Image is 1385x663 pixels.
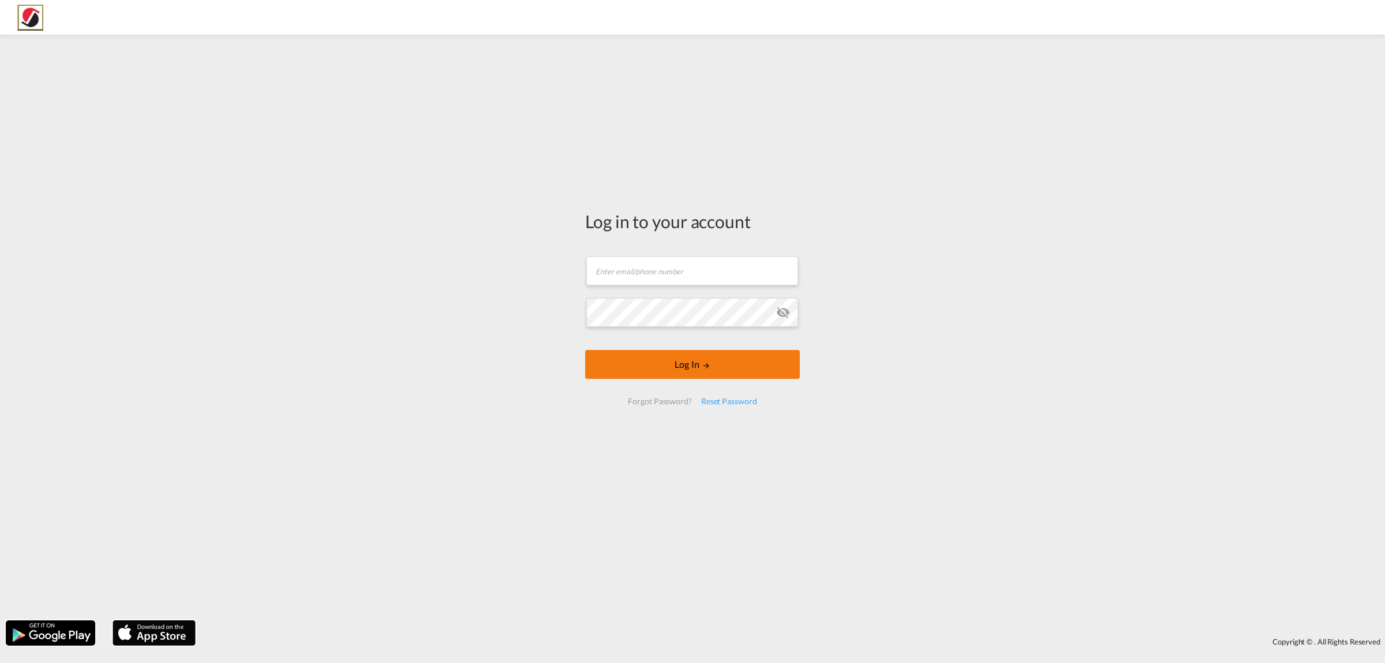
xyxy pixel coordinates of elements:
[5,619,96,647] img: google.png
[776,306,790,319] md-icon: icon-eye-off
[585,350,800,379] button: LOGIN
[585,209,800,233] div: Log in to your account
[697,391,762,412] div: Reset Password
[586,256,798,285] input: Enter email/phone number
[201,632,1385,651] div: Copyright © . All Rights Reserved
[623,391,696,412] div: Forgot Password?
[17,5,43,31] img: a48b9190ed6d11ed9026135994875d88.jpg
[111,619,197,647] img: apple.png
